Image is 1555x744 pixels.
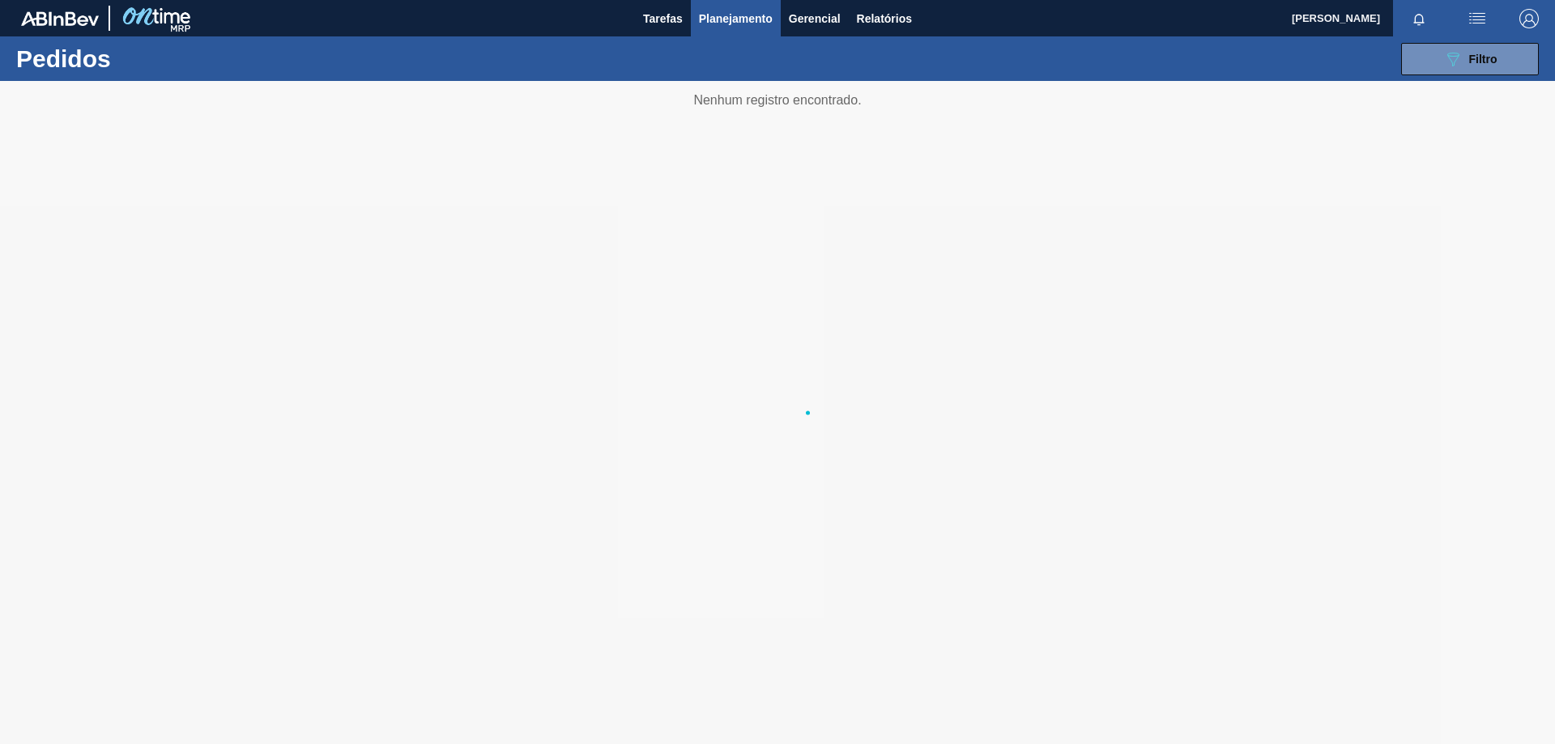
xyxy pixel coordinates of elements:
span: Filtro [1469,53,1497,66]
button: Filtro [1401,43,1539,75]
h1: Pedidos [16,49,258,68]
span: Planejamento [699,9,773,28]
span: Gerencial [789,9,841,28]
img: userActions [1468,9,1487,28]
button: Notificações [1393,7,1445,30]
span: Tarefas [643,9,683,28]
img: TNhmsLtSVTkK8tSr43FrP2fwEKptu5GPRR3wAAAABJRU5ErkJggg== [21,11,99,26]
img: Logout [1519,9,1539,28]
span: Relatórios [857,9,912,28]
